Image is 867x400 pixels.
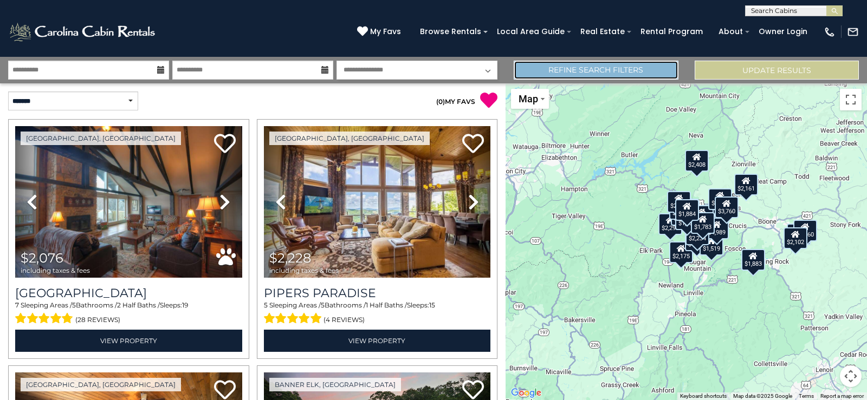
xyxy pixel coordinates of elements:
a: Real Estate [575,23,630,40]
img: thumbnail_166630216.jpeg [264,126,491,278]
span: 15 [429,301,435,309]
h3: Majestic Mountain Haus [15,286,242,300]
span: 1 Half Baths / [366,301,407,309]
img: phone-regular-white.png [824,26,836,38]
div: $2,234 [685,224,709,245]
div: $2,717 [708,188,732,210]
div: $2,175 [669,241,693,263]
div: Sleeping Areas / Bathrooms / Sleeps: [15,300,242,326]
a: [GEOGRAPHIC_DATA] [15,286,242,300]
div: $1,884 [675,199,699,220]
a: [GEOGRAPHIC_DATA], [GEOGRAPHIC_DATA] [269,132,430,145]
div: Sleeping Areas / Bathrooms / Sleeps: [264,300,491,326]
a: View Property [264,330,491,352]
img: thumbnail_163276095.jpeg [15,126,242,278]
a: My Favs [357,26,404,38]
a: Owner Login [753,23,813,40]
span: 2 Half Baths / [117,301,160,309]
div: $1,957 [675,208,699,229]
img: White-1-2.png [8,21,158,43]
a: [GEOGRAPHIC_DATA], [GEOGRAPHIC_DATA] [21,378,181,391]
span: 5 [264,301,268,309]
div: $2,102 [784,227,807,248]
div: $3,760 [715,196,739,218]
a: Terms (opens in new tab) [799,393,814,399]
div: $2,408 [684,149,708,171]
a: Refine Search Filters [514,61,678,80]
span: $2,076 [21,250,63,266]
a: Banner Elk, [GEOGRAPHIC_DATA] [269,378,401,391]
div: $2,004 [667,191,691,213]
span: My Favs [370,26,401,37]
div: $1,783 [691,212,715,234]
div: $2,161 [734,174,758,195]
span: 7 [15,301,19,309]
div: $2,060 [793,219,817,241]
button: Update Results [695,61,859,80]
span: 5 [72,301,76,309]
span: Map data ©2025 Google [733,393,792,399]
a: Add to favorites [462,133,484,156]
span: $2,228 [269,250,311,266]
span: including taxes & fees [21,267,90,274]
button: Keyboard shortcuts [680,392,727,400]
span: 0 [438,97,443,106]
a: Add to favorites [214,133,236,156]
img: mail-regular-white.png [847,26,859,38]
div: $2,299 [658,213,682,234]
a: Open this area in Google Maps (opens a new window) [508,386,544,400]
a: Browse Rentals [415,23,487,40]
span: 19 [182,301,188,309]
div: $4,505 [684,229,708,251]
a: About [713,23,748,40]
img: Google [508,386,544,400]
span: (28 reviews) [75,313,120,327]
a: Report a map error [820,393,864,399]
span: ( ) [436,97,445,106]
div: $1,519 [699,234,723,255]
a: View Property [15,330,242,352]
button: Map camera controls [840,365,862,387]
span: (4 reviews) [323,313,365,327]
div: $1,883 [741,249,765,271]
button: Toggle fullscreen view [840,89,862,110]
span: including taxes & fees [269,267,339,274]
a: Rental Program [635,23,708,40]
span: Map [519,93,538,104]
a: [GEOGRAPHIC_DATA], [GEOGRAPHIC_DATA] [21,132,181,145]
a: Pipers Paradise [264,286,491,300]
div: $2,300 [690,205,714,227]
a: (0)MY FAVS [436,97,475,106]
a: Local Area Guide [491,23,570,40]
span: 5 [321,301,325,309]
div: $4,989 [705,218,729,239]
button: Change map style [511,89,549,109]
